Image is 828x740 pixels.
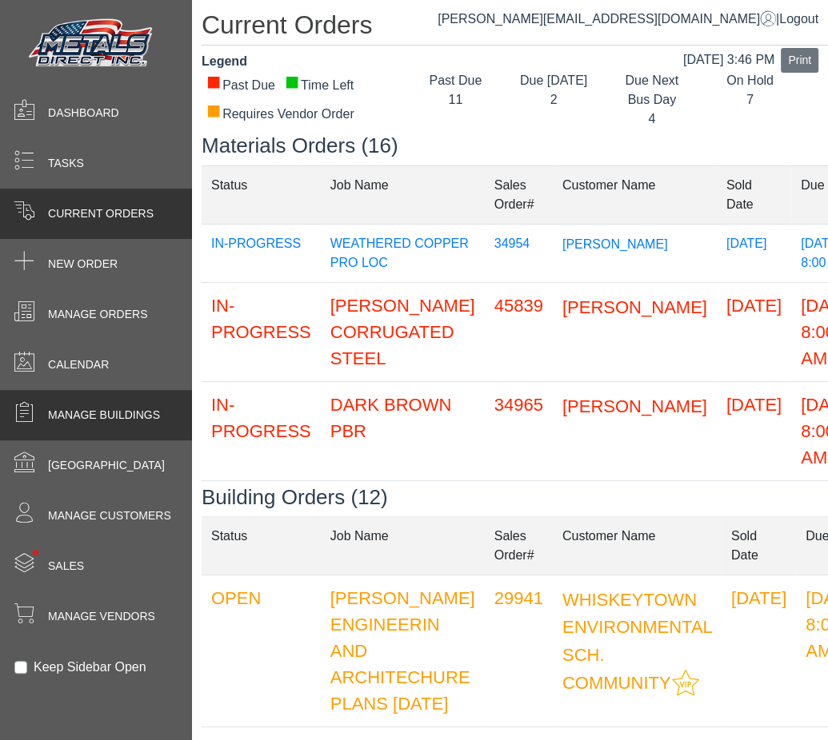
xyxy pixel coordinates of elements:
strong: Legend [202,54,247,68]
span: [DATE] 3:46 PM [683,53,774,66]
div: ■ [285,76,299,87]
span: Calendar [48,356,109,373]
td: Sales Order# [485,516,553,575]
td: [DATE] [717,381,791,480]
td: 45839 [485,282,553,381]
td: Sales Order# [485,165,553,224]
div: ■ [206,105,221,116]
span: • [15,527,56,579]
div: 4 [614,109,689,129]
span: Sales [48,558,84,575]
div: 2 [517,90,591,109]
span: [GEOGRAPHIC_DATA] [48,457,165,474]
span: Manage Vendors [48,608,155,625]
button: Print [781,48,818,73]
td: 34965 [485,381,553,480]
span: Logout [779,12,818,26]
td: [DATE] [717,480,791,579]
img: Metals Direct Inc Logo [24,14,160,74]
div: Time Left [285,76,354,95]
a: [PERSON_NAME][EMAIL_ADDRESS][DOMAIN_NAME] [438,12,776,26]
div: 7 [713,90,787,109]
td: Job Name [321,516,485,575]
td: Sold Date [722,516,796,575]
td: [DATE] [722,575,796,726]
td: [DATE] [717,224,791,282]
td: Status [202,165,321,224]
div: Past Due [418,71,493,90]
span: WHISKEYTOWN ENVIRONMENTAL SCH. COMMUNITY [562,589,712,692]
td: Customer Name [553,516,722,575]
span: Dashboard [48,105,119,121]
td: WEATHERED COPPER PRO LOC [321,224,485,282]
span: Current Orders [48,205,154,222]
h1: Current Orders [202,10,828,46]
div: Due [DATE] [517,71,591,90]
td: 34954 [485,224,553,282]
span: [PERSON_NAME] [562,396,707,416]
h3: Materials Orders (16) [202,133,828,158]
td: OPEN [202,480,321,579]
div: 11 [418,90,493,109]
td: IN-PROGRESS [202,282,321,381]
div: | [438,10,818,29]
span: [PERSON_NAME] [562,296,707,316]
img: This customer should be prioritized [672,669,699,696]
td: Customer Name [553,165,717,224]
td: IN-PROGRESS [202,381,321,480]
span: Manage Customers [48,507,171,524]
td: 34915 [485,480,553,579]
h3: Building Orders (12) [202,485,828,510]
td: Status [202,516,321,575]
td: Sold Date [717,165,791,224]
div: Requires Vendor Order [206,105,354,124]
span: New Order [48,256,118,273]
td: [PERSON_NAME] CORRUGATED STEEL [321,282,485,381]
div: ■ [206,76,221,87]
td: [PERSON_NAME] ENGINEERIN AND ARCHITECHURE PLANS [DATE] [321,575,485,726]
td: IN-PROGRESS [202,224,321,282]
div: Due Next Bus Day [614,71,689,109]
td: 29941 [485,575,553,726]
span: Tasks [48,155,84,172]
td: OPEN [202,575,321,726]
td: Job Name [321,165,485,224]
td: [DATE] [717,282,791,381]
div: On Hold [713,71,787,90]
td: SANDI'S PANELS [321,480,485,579]
span: [PERSON_NAME] [562,237,668,250]
span: Manage Buildings [48,407,160,424]
td: DARK BROWN PBR [321,381,485,480]
span: Manage Orders [48,306,147,323]
div: Past Due [206,76,275,95]
label: Keep Sidebar Open [34,658,146,677]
